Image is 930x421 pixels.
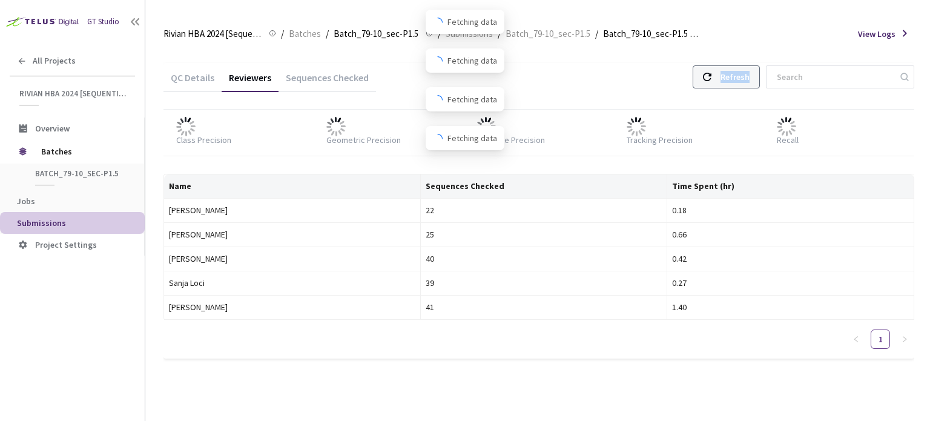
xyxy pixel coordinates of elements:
span: Batches [289,27,321,41]
span: loading [432,94,444,106]
a: Batches [286,27,323,40]
a: Batch_79-10_sec-P1.5 [503,27,593,40]
li: Previous Page [846,330,866,349]
img: loader.gif [627,117,646,136]
div: 1.40 [672,300,909,314]
span: loading [432,133,444,145]
li: 1 [871,330,890,349]
a: 1 [871,330,889,348]
div: [PERSON_NAME] [169,252,415,265]
th: Name [164,174,421,199]
span: Rivian HBA 2024 [Sequential] [19,88,128,99]
span: loading [432,17,444,28]
div: Reviewers [222,71,279,92]
span: right [901,336,908,343]
div: [PERSON_NAME] [169,300,415,314]
span: Project Settings [35,239,97,250]
li: / [595,27,598,41]
span: left [852,336,860,343]
span: Submissions [17,217,66,228]
div: 39 [426,276,662,290]
span: Jobs [17,196,35,207]
div: Recall [777,134,799,146]
img: loader.gif [176,117,196,136]
span: Batch_79-10_sec-P1.5 QC - [DATE] [603,27,701,41]
th: Sequences Checked [421,174,668,199]
span: All Projects [33,56,76,66]
div: 41 [426,300,662,314]
span: Fetching data [447,93,497,106]
input: Search [770,66,899,88]
span: Batch_79-10_sec-P1.5 [506,27,590,41]
li: / [326,27,329,41]
div: 40 [426,252,662,265]
span: Batch_79-10_sec-P1.5 [35,168,125,179]
span: Fetching data [447,131,497,145]
span: Overview [35,123,70,134]
div: Tracking Precision [627,134,693,146]
div: GT Studio [87,16,119,28]
span: Rivian HBA 2024 [Sequential] [163,27,262,41]
img: loader.gif [326,117,346,136]
div: Class Precision [176,134,231,146]
img: loader.gif [777,117,796,136]
a: Submissions [443,27,495,40]
div: Refresh [721,66,750,88]
div: Sequences Checked [279,71,376,92]
img: loader.gif [477,117,496,136]
button: left [846,330,866,349]
div: 25 [426,228,662,241]
button: right [895,330,914,349]
div: 0.66 [672,228,909,241]
span: loading [432,56,444,67]
span: Batches [41,139,124,164]
div: Geometric Precision [326,134,401,146]
div: Sanja Loci [169,276,415,290]
span: View Logs [858,28,895,40]
div: QC Details [163,71,222,92]
li: Next Page [895,330,914,349]
span: Fetching data [447,15,497,28]
div: [PERSON_NAME] [169,204,415,217]
div: Attribute Precision [477,134,545,146]
th: Time Spent (hr) [667,174,914,199]
div: 0.42 [672,252,909,265]
span: Batch_79-10_sec-P1.5 [334,27,418,41]
div: 22 [426,204,662,217]
div: 0.18 [672,204,909,217]
span: Fetching data [447,54,497,67]
li: / [281,27,284,41]
div: [PERSON_NAME] [169,228,415,241]
div: 0.27 [672,276,909,290]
